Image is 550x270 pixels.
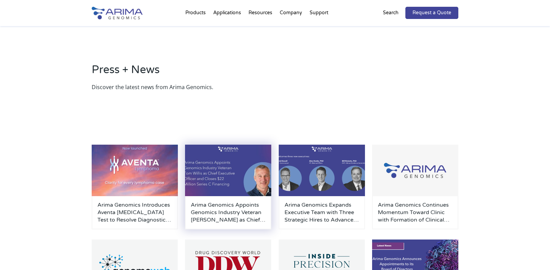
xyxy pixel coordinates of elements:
[383,8,399,17] p: Search
[92,62,458,83] h2: Press + News
[92,7,143,19] img: Arima-Genomics-logo
[92,83,458,91] p: Discover the latest news from Arima Genomics.
[405,7,458,19] a: Request a Quote
[285,201,359,224] a: Arima Genomics Expands Executive Team with Three Strategic Hires to Advance Clinical Applications...
[378,201,453,224] a: Arima Genomics Continues Momentum Toward Clinic with Formation of Clinical Advisory Board
[92,145,178,196] img: AventaLymphoma-500x300.jpg
[279,145,365,196] img: Personnel-Announcement-LinkedIn-Carousel-22025-500x300.png
[191,201,265,224] a: Arima Genomics Appoints Genomics Industry Veteran [PERSON_NAME] as Chief Executive Officer and Cl...
[185,145,271,196] img: Personnel-Announcement-LinkedIn-Carousel-22025-1-500x300.jpg
[97,201,172,224] a: Arima Genomics Introduces Aventa [MEDICAL_DATA] Test to Resolve Diagnostic Uncertainty in B- and ...
[372,145,458,196] img: Group-929-500x300.jpg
